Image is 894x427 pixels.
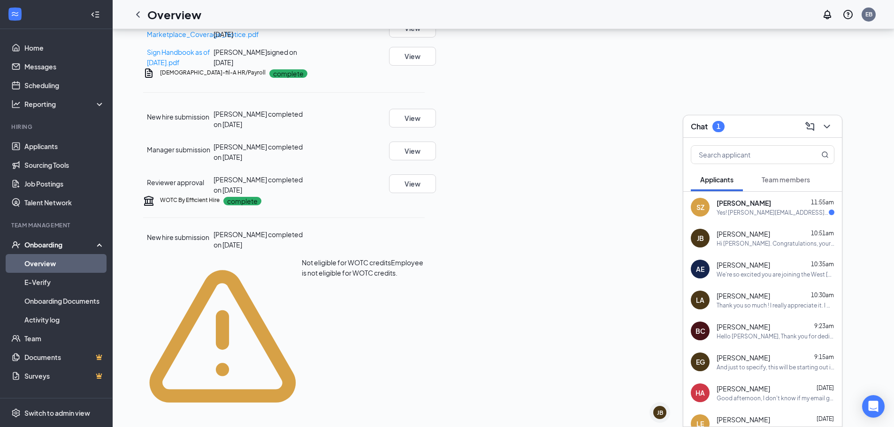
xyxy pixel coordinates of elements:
input: Search applicant [691,146,802,164]
h5: [DEMOGRAPHIC_DATA]-fil-A HR/Payroll [160,68,266,77]
button: View [389,142,436,160]
span: New hire submission [147,233,209,241]
span: [PERSON_NAME] [717,291,770,300]
span: 10:30am [811,292,834,299]
span: 9:23am [814,322,834,330]
h5: WOTC By Efficient Hire [160,196,220,204]
svg: ChevronLeft [132,9,144,20]
p: complete [269,69,307,78]
span: Employee is not eligible for WOTC credits. [302,258,423,277]
div: JB [657,409,663,417]
svg: Warning [143,257,302,416]
span: [PERSON_NAME] [717,229,770,239]
div: Good afternoon, I don't know if my email got sent but I applied for a team member position but un... [717,394,834,402]
div: Yes! [PERSON_NAME][EMAIL_ADDRESS][PERSON_NAME][DOMAIN_NAME] [717,209,829,217]
div: BC [695,326,705,336]
div: We're so excited you are joining the West [PERSON_NAME][DEMOGRAPHIC_DATA]-fil-Ateam ! Do you know... [717,270,834,278]
div: SZ [696,202,704,212]
div: Hello [PERSON_NAME], Thank you for dedicating time to interview with us for [DEMOGRAPHIC_DATA]-fi... [717,332,834,340]
span: [DATE] [817,415,834,422]
span: [PERSON_NAME] [717,353,770,362]
button: View [389,47,436,66]
a: Home [24,38,105,57]
svg: UserCheck [11,240,21,249]
a: Sign Marketplace_Coverage_Notice.pdf [147,20,259,38]
div: Reporting [24,99,105,109]
div: JB [697,233,704,243]
span: Team members [762,175,810,184]
span: [PERSON_NAME] completed on [DATE] [214,175,303,194]
svg: ChevronDown [821,121,833,132]
span: [PERSON_NAME] [717,415,770,424]
a: Job Postings [24,174,105,193]
a: Activity log [24,310,105,329]
svg: MagnifyingGlass [821,151,829,158]
h3: Chat [691,121,708,132]
div: Onboarding [24,240,97,249]
a: Sourcing Tools [24,156,105,174]
a: Talent Network [24,193,105,212]
a: Overview [24,254,105,273]
svg: Settings [11,408,21,417]
a: DocumentsCrown [24,348,105,367]
svg: WorkstreamLogo [10,9,20,19]
h1: Overview [147,7,201,22]
div: HA [695,388,705,397]
span: [PERSON_NAME] [717,260,770,270]
span: Not eligible for WOTC credits [302,258,391,267]
span: 10:35am [811,261,834,268]
span: Applicants [700,175,734,184]
p: complete [223,197,261,205]
a: SurveysCrown [24,367,105,385]
div: [PERSON_NAME] signed on [DATE] [214,47,307,67]
span: [PERSON_NAME] [717,384,770,393]
div: Hi [PERSON_NAME]. Congratulations, your meeting with [DEMOGRAPHIC_DATA]-fil-A for Team Member at ... [717,240,834,247]
svg: Document [143,67,154,79]
button: View [389,109,436,127]
span: New hire submission [147,112,209,121]
div: Hiring [11,123,103,131]
div: LA [696,295,704,305]
svg: ComposeMessage [804,121,816,132]
span: 11:55am [811,199,834,206]
span: 9:15am [814,353,834,360]
a: Scheduling [24,76,105,95]
button: ComposeMessage [802,119,818,134]
div: 1 [717,122,720,130]
svg: Notifications [822,9,833,20]
div: Team Management [11,221,103,229]
span: [DATE] [817,384,834,391]
div: Open Intercom Messenger [862,395,885,418]
svg: Analysis [11,99,21,109]
a: Team [24,329,105,348]
div: AE [696,264,704,274]
a: Messages [24,57,105,76]
span: [PERSON_NAME] completed on [DATE] [214,230,303,249]
span: Reviewer approval [147,178,204,187]
a: Applicants [24,137,105,156]
div: Not eligible for WOTC credits [143,257,425,416]
span: [PERSON_NAME] completed on [DATE] [214,110,303,128]
a: Sign Handbook as of [DATE].pdf [147,48,210,67]
span: 10:51am [811,230,834,237]
a: Onboarding Documents [24,292,105,310]
div: And just to specify, this will be starting out in the prep area. Please let me know if you have a... [717,363,834,371]
span: [PERSON_NAME] [717,322,770,331]
svg: Collapse [91,9,100,19]
div: EG [696,357,705,367]
div: Switch to admin view [24,408,90,417]
svg: QuestionInfo [842,9,854,20]
svg: Government [143,195,154,206]
span: Manager submission [147,145,210,154]
a: E-Verify [24,273,105,292]
button: ChevronDown [819,119,834,134]
div: Thank you so much ! I really appreciate it. I will definitely keep this in mind. [717,301,834,309]
div: EB [865,10,872,18]
span: [PERSON_NAME] [717,198,771,208]
span: [PERSON_NAME] completed on [DATE] [214,142,303,161]
button: View [389,174,436,193]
